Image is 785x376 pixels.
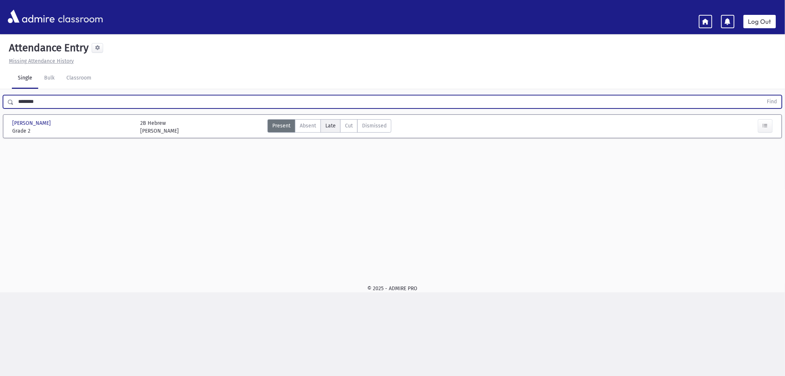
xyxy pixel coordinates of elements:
a: Bulk [38,68,60,89]
span: classroom [56,7,103,26]
img: AdmirePro [6,8,56,25]
span: [PERSON_NAME] [12,119,52,127]
span: Cut [345,122,353,130]
span: Present [272,122,290,130]
span: Absent [300,122,316,130]
button: Find [763,95,782,108]
a: Classroom [60,68,97,89]
div: 2B Hebrew [PERSON_NAME] [140,119,179,135]
span: Grade 2 [12,127,133,135]
span: Late [325,122,336,130]
u: Missing Attendance History [9,58,74,64]
div: AttTypes [267,119,391,135]
a: Missing Attendance History [6,58,74,64]
a: Single [12,68,38,89]
h5: Attendance Entry [6,42,89,54]
div: © 2025 - ADMIRE PRO [12,285,773,292]
a: Log Out [743,15,776,28]
span: Dismissed [362,122,387,130]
